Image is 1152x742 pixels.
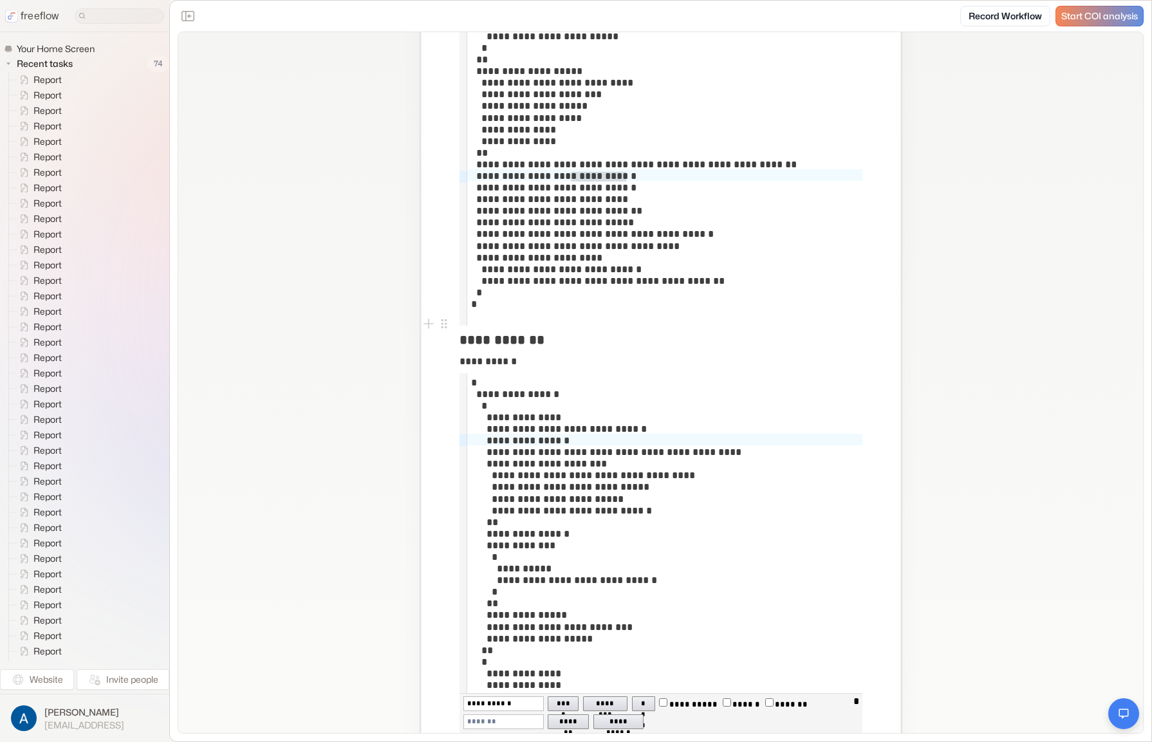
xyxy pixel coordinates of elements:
[9,489,67,505] a: Report
[31,73,66,86] span: Report
[9,412,67,427] a: Report
[31,583,66,596] span: Report
[9,335,67,350] a: Report
[9,211,67,227] a: Report
[31,181,66,194] span: Report
[31,660,66,673] span: Report
[31,305,66,318] span: Report
[1108,698,1139,729] button: Open chat
[31,351,66,364] span: Report
[31,490,66,503] span: Report
[31,645,66,658] span: Report
[9,628,67,644] a: Report
[8,702,162,734] button: [PERSON_NAME][EMAIL_ADDRESS]
[9,566,67,582] a: Report
[31,398,66,411] span: Report
[31,413,66,426] span: Report
[5,8,59,24] a: freeflow
[31,243,66,256] span: Report
[31,135,66,148] span: Report
[9,520,67,535] a: Report
[31,336,66,349] span: Report
[9,304,67,319] a: Report
[4,42,100,55] a: Your Home Screen
[9,505,67,520] a: Report
[31,367,66,380] span: Report
[9,597,67,613] a: Report
[1055,6,1144,26] a: Start COI analysis
[31,197,66,210] span: Report
[9,613,67,628] a: Report
[44,719,124,731] span: [EMAIL_ADDRESS]
[9,659,67,674] a: Report
[77,669,169,690] button: Invite people
[31,444,66,457] span: Report
[31,629,66,642] span: Report
[31,89,66,102] span: Report
[178,6,198,26] button: Close the sidebar
[9,134,67,149] a: Report
[31,521,66,534] span: Report
[31,228,66,241] span: Report
[9,196,67,211] a: Report
[9,72,67,88] a: Report
[9,551,67,566] a: Report
[31,274,66,287] span: Report
[31,598,66,611] span: Report
[853,694,860,709] button: close
[31,320,66,333] span: Report
[9,319,67,335] a: Report
[9,535,67,551] a: Report
[9,273,67,288] a: Report
[31,614,66,627] span: Report
[31,568,66,580] span: Report
[31,212,66,225] span: Report
[31,429,66,441] span: Report
[9,118,67,134] a: Report
[9,366,67,381] a: Report
[31,552,66,565] span: Report
[31,290,66,302] span: Report
[9,288,67,304] a: Report
[21,8,59,24] p: freeflow
[14,42,98,55] span: Your Home Screen
[9,165,67,180] a: Report
[9,427,67,443] a: Report
[421,316,436,331] button: Add block
[9,396,67,412] a: Report
[31,506,66,519] span: Report
[9,257,67,273] a: Report
[9,644,67,659] a: Report
[31,151,66,163] span: Report
[31,104,66,117] span: Report
[9,443,67,458] a: Report
[9,350,67,366] a: Report
[11,705,37,731] img: profile
[436,316,452,331] button: Open block menu
[9,242,67,257] a: Report
[9,381,67,396] a: Report
[9,582,67,597] a: Report
[960,6,1050,26] a: Record Workflow
[4,56,78,71] button: Recent tasks
[9,103,67,118] a: Report
[31,166,66,179] span: Report
[9,180,67,196] a: Report
[31,259,66,272] span: Report
[9,458,67,474] a: Report
[31,475,66,488] span: Report
[463,696,544,711] input: Find
[463,714,544,729] input: Replace
[9,88,67,103] a: Report
[31,459,66,472] span: Report
[44,706,124,719] span: [PERSON_NAME]
[9,149,67,165] a: Report
[31,382,66,395] span: Report
[1061,11,1138,22] span: Start COI analysis
[31,120,66,133] span: Report
[9,227,67,242] a: Report
[9,474,67,489] a: Report
[147,55,169,72] span: 74
[14,57,77,70] span: Recent tasks
[31,537,66,550] span: Report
